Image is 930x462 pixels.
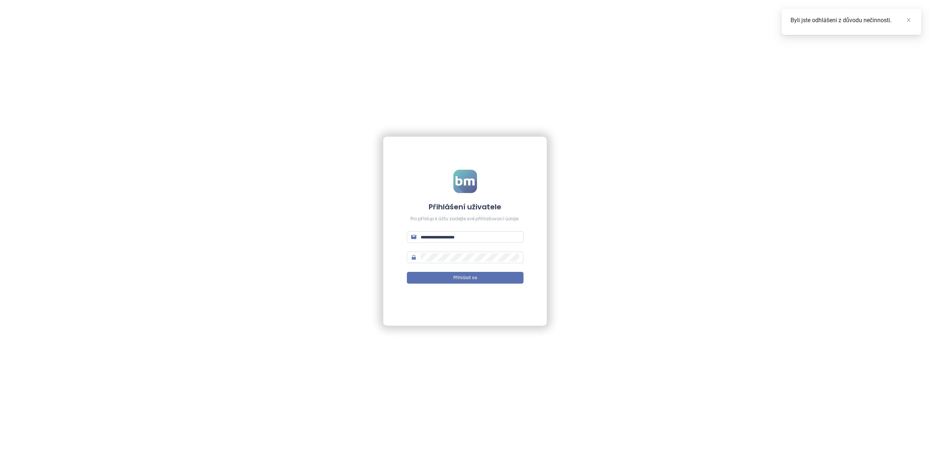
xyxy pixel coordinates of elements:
[411,255,416,260] span: lock
[453,274,477,281] span: Přihlásit se
[407,272,523,284] button: Přihlásit se
[453,170,477,193] img: logo
[906,17,911,23] span: close
[790,16,913,25] div: Byli jste odhlášeni z důvodu nečinnosti.
[407,202,523,212] h4: Přihlášení uživatele
[411,234,416,240] span: mail
[407,216,523,222] div: Pro přístup k účtu zadejte své přihlašovací údaje.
